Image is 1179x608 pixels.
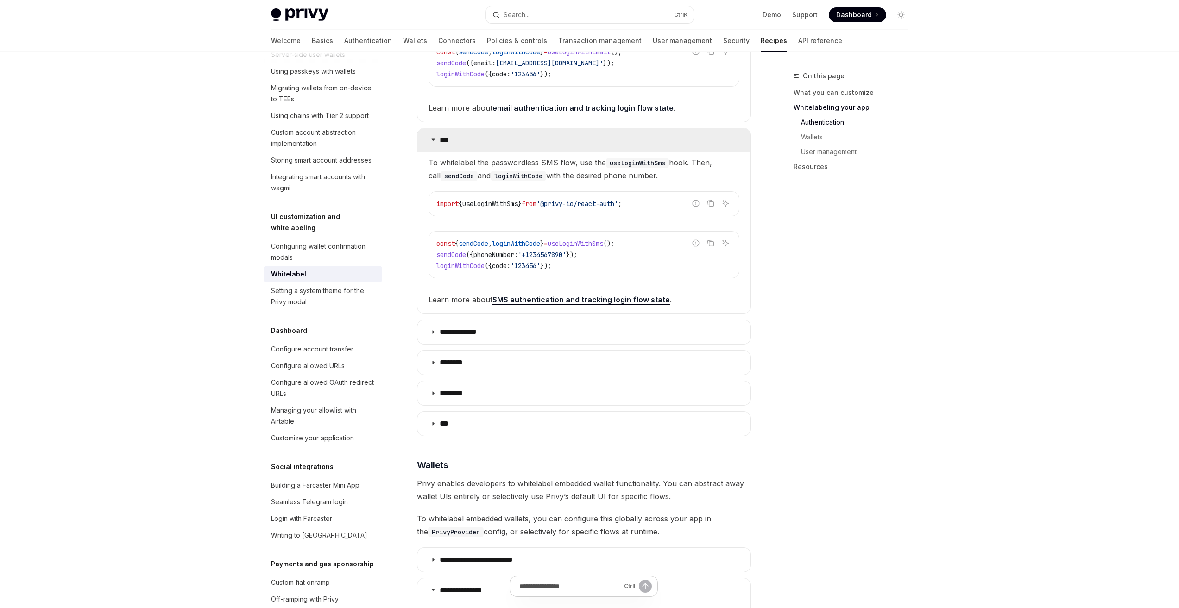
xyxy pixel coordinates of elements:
a: Whitelabeling your app [794,100,916,115]
a: Security [723,30,750,52]
div: Using passkeys with wallets [271,66,356,77]
a: Setting a system theme for the Privy modal [264,282,382,310]
a: Authentication [344,30,392,52]
a: Using chains with Tier 2 support [264,107,382,124]
span: Learn more about . [429,101,739,114]
a: What you can customize [794,85,916,100]
button: Send message [639,580,652,593]
code: loginWithCode [491,171,546,181]
span: '+1234567890' [518,251,566,259]
a: Managing your allowlist with Airtable [264,402,382,430]
a: Seamless Telegram login [264,494,382,510]
span: const [436,48,455,56]
code: useLoginWithSms [606,158,669,168]
div: Configure account transfer [271,344,353,355]
button: Copy the contents from the code block [705,197,717,209]
button: Ask AI [719,197,731,209]
div: Storing smart account addresses [271,155,372,166]
span: ({ [485,70,492,78]
img: light logo [271,8,328,21]
span: To whitelabel the passwordless SMS flow, use the hook. Then, call and with the desired phone number. [429,156,739,182]
a: Policies & controls [487,30,547,52]
div: Custom fiat onramp [271,577,330,588]
button: Report incorrect code [690,237,702,249]
button: Toggle dark mode [894,7,908,22]
a: Recipes [761,30,787,52]
span: '123456' [511,262,540,270]
span: Wallets [417,458,448,471]
span: { [455,239,459,248]
span: }); [540,262,551,270]
span: from [522,200,536,208]
span: = [544,239,548,248]
h5: Social integrations [271,461,334,472]
span: }); [603,59,614,67]
div: Login with Farcaster [271,513,332,524]
span: import [436,200,459,208]
div: Migrating wallets from on-device to TEEs [271,82,377,105]
a: Wallets [794,130,916,144]
span: loginWithCode [492,239,540,248]
span: { [459,200,462,208]
div: Whitelabel [271,269,306,280]
input: Ask a question... [519,576,620,596]
a: Configure account transfer [264,341,382,357]
span: sendCode [459,48,488,56]
a: Support [792,10,818,19]
div: Off-ramping with Privy [271,594,339,605]
span: To whitelabel embedded wallets, you can configure this globally across your app in the config, or... [417,512,751,538]
a: Storing smart account addresses [264,152,382,169]
span: code: [492,70,511,78]
button: Copy the contents from the code block [705,237,717,249]
div: Configure allowed URLs [271,360,345,371]
h5: UI customization and whitelabeling [271,211,382,233]
span: code: [492,262,511,270]
span: loginWithCode [436,262,485,270]
div: Integrating smart accounts with wagmi [271,171,377,194]
a: Authentication [794,115,916,130]
a: SMS authentication and tracking login flow state [492,295,670,305]
a: API reference [798,30,842,52]
span: useLoginWithEmail [548,48,611,56]
span: useLoginWithSms [548,239,603,248]
span: '123456' [511,70,540,78]
button: Open search [486,6,694,23]
span: } [540,48,544,56]
span: sendCode [436,251,466,259]
span: [EMAIL_ADDRESS][DOMAIN_NAME]' [496,59,603,67]
span: const [436,239,455,248]
span: ; [618,200,622,208]
a: Migrating wallets from on-device to TEEs [264,80,382,107]
span: Dashboard [836,10,872,19]
a: User management [794,144,916,159]
div: Search... [504,9,530,20]
a: Connectors [438,30,476,52]
a: Custom fiat onramp [264,574,382,591]
span: sendCode [436,59,466,67]
span: } [540,239,544,248]
div: Managing your allowlist with Airtable [271,405,377,427]
a: Resources [794,159,916,174]
a: email authentication and tracking login flow state [492,103,674,113]
div: Using chains with Tier 2 support [271,110,369,121]
span: , [488,48,492,56]
a: Welcome [271,30,301,52]
a: Configuring wallet confirmation modals [264,238,382,266]
a: Custom account abstraction implementation [264,124,382,152]
span: = [544,48,548,56]
span: }); [566,251,577,259]
code: sendCode [441,171,478,181]
a: Demo [763,10,781,19]
a: User management [653,30,712,52]
span: useLoginWithSms [462,200,518,208]
a: Transaction management [558,30,642,52]
a: Dashboard [829,7,886,22]
span: Ctrl K [674,11,688,19]
span: } [518,200,522,208]
a: Off-ramping with Privy [264,591,382,608]
h5: Dashboard [271,325,307,336]
a: Configure allowed OAuth redirect URLs [264,374,382,402]
span: Learn more about . [429,293,739,306]
div: Writing to [GEOGRAPHIC_DATA] [271,530,367,541]
span: { [455,48,459,56]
